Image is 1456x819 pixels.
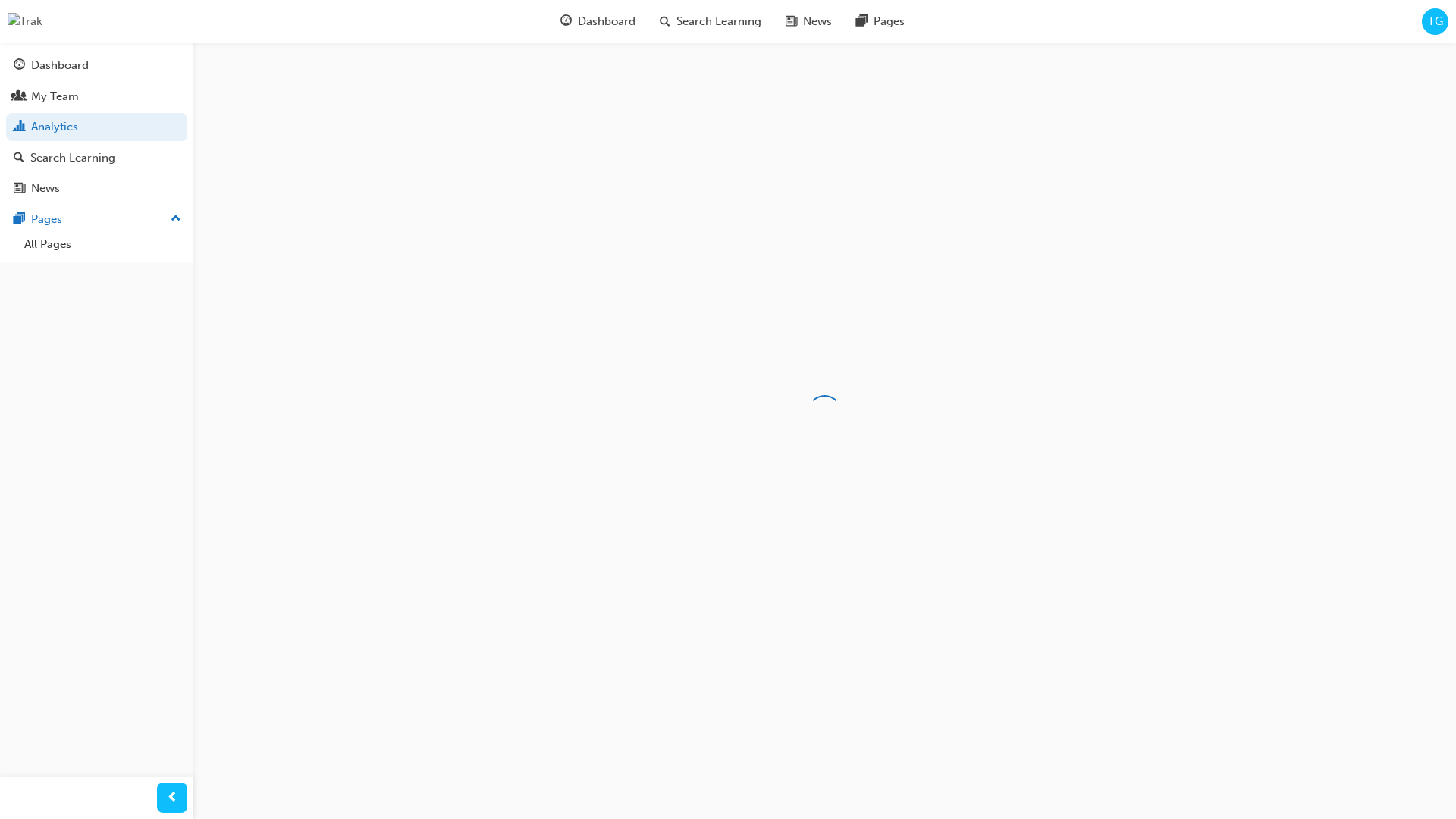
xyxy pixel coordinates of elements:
[856,12,868,31] span: pages-icon
[14,182,25,196] span: news-icon
[786,12,797,31] span: news-icon
[560,12,572,31] span: guage-icon
[660,12,670,31] span: search-icon
[548,6,648,37] a: guage-iconDashboard
[14,121,25,134] span: chart-icon
[14,90,25,104] span: people-icon
[6,144,187,172] a: Search Learning
[14,213,25,227] span: pages-icon
[578,13,635,30] span: Dashboard
[1422,8,1448,35] button: TG
[18,233,187,256] a: All Pages
[844,6,917,37] a: pages-iconPages
[6,174,187,202] a: News
[14,59,25,73] span: guage-icon
[648,6,773,37] a: search-iconSearch Learning
[8,13,42,30] img: Trak
[171,209,181,229] span: up-icon
[167,789,178,808] span: prev-icon
[773,6,844,37] a: news-iconNews
[14,152,24,165] span: search-icon
[6,52,187,80] a: Dashboard
[31,180,60,197] div: News
[874,13,905,30] span: Pages
[6,49,187,206] button: DashboardMy TeamAnalyticsSearch LearningNews
[6,113,187,141] a: Analytics
[6,206,187,234] button: Pages
[31,88,79,105] div: My Team
[676,13,761,30] span: Search Learning
[803,13,832,30] span: News
[6,83,187,111] a: My Team
[31,57,89,74] div: Dashboard
[1428,13,1443,30] span: TG
[31,211,62,228] div: Pages
[30,149,115,167] div: Search Learning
